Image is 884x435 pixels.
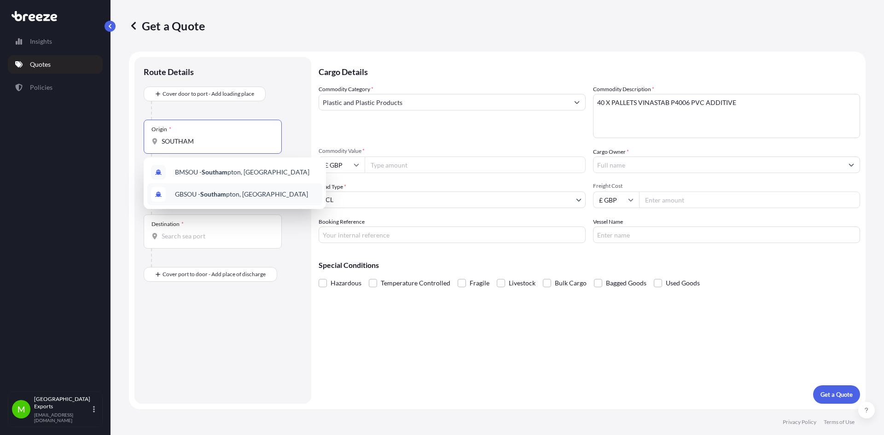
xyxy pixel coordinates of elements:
p: Policies [30,83,52,92]
p: Terms of Use [824,418,855,426]
button: Show suggestions [843,157,860,173]
span: Freight Cost [593,182,860,190]
input: Origin [162,137,270,146]
span: Hazardous [331,276,361,290]
span: LCL [323,195,333,204]
p: Quotes [30,60,51,69]
b: Southam [202,168,227,176]
span: BMSOU - pton, [GEOGRAPHIC_DATA] [175,168,309,177]
p: Get a Quote [129,18,205,33]
label: Commodity Category [319,85,373,94]
span: Temperature Controlled [381,276,450,290]
button: Show suggestions [569,94,585,110]
span: Livestock [509,276,535,290]
span: Cover port to door - Add place of discharge [163,270,266,279]
input: Type amount [365,157,586,173]
input: Enter name [593,226,860,243]
label: Commodity Description [593,85,654,94]
span: Used Goods [666,276,700,290]
label: Cargo Owner [593,147,629,157]
p: Get a Quote [820,390,853,399]
div: Destination [151,220,184,228]
span: GBSOU - pton, [GEOGRAPHIC_DATA] [175,190,308,199]
p: Insights [30,37,52,46]
span: Fragile [470,276,489,290]
input: Select a commodity type [319,94,569,110]
p: Special Conditions [319,261,860,269]
span: Cover door to port - Add loading place [163,89,254,99]
p: Route Details [144,66,194,77]
label: Vessel Name [593,217,623,226]
p: Cargo Details [319,57,860,85]
div: Origin [151,126,171,133]
p: [GEOGRAPHIC_DATA] Exports [34,395,91,410]
div: Show suggestions [144,157,326,209]
span: M [17,405,25,414]
span: Bagged Goods [606,276,646,290]
label: Booking Reference [319,217,365,226]
input: Destination [162,232,270,241]
span: Bulk Cargo [555,276,587,290]
input: Full name [593,157,843,173]
span: Commodity Value [319,147,586,155]
b: Southam [200,190,226,198]
p: [EMAIL_ADDRESS][DOMAIN_NAME] [34,412,91,423]
input: Your internal reference [319,226,586,243]
span: Load Type [319,182,346,191]
p: Privacy Policy [783,418,816,426]
input: Enter amount [639,191,860,208]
